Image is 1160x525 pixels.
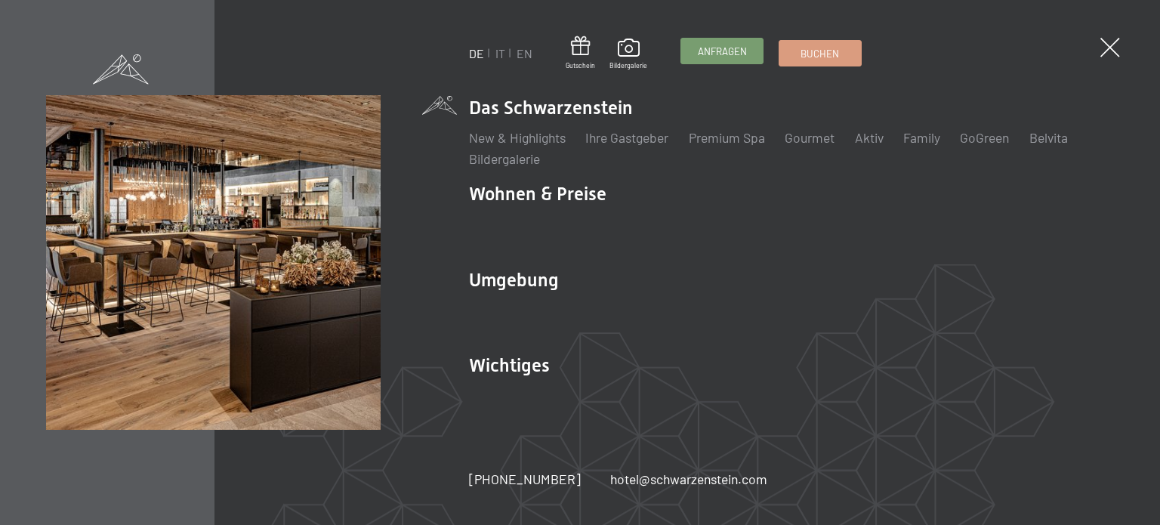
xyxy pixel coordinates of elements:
[609,39,647,70] a: Bildergalerie
[469,150,540,167] a: Bildergalerie
[681,39,763,63] a: Anfragen
[689,129,765,146] a: Premium Spa
[469,46,484,60] a: DE
[566,61,595,70] span: Gutschein
[855,129,884,146] a: Aktiv
[585,129,668,146] a: Ihre Gastgeber
[495,46,505,60] a: IT
[779,41,861,66] a: Buchen
[960,129,1009,146] a: GoGreen
[566,36,595,70] a: Gutschein
[609,61,647,70] span: Bildergalerie
[610,470,767,489] a: hotel@schwarzenstein.com
[1029,129,1068,146] a: Belvita
[469,129,566,146] a: New & Highlights
[698,45,747,58] span: Anfragen
[801,47,839,60] span: Buchen
[469,471,581,487] span: [PHONE_NUMBER]
[903,129,940,146] a: Family
[469,470,581,489] a: [PHONE_NUMBER]
[517,46,532,60] a: EN
[785,129,835,146] a: Gourmet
